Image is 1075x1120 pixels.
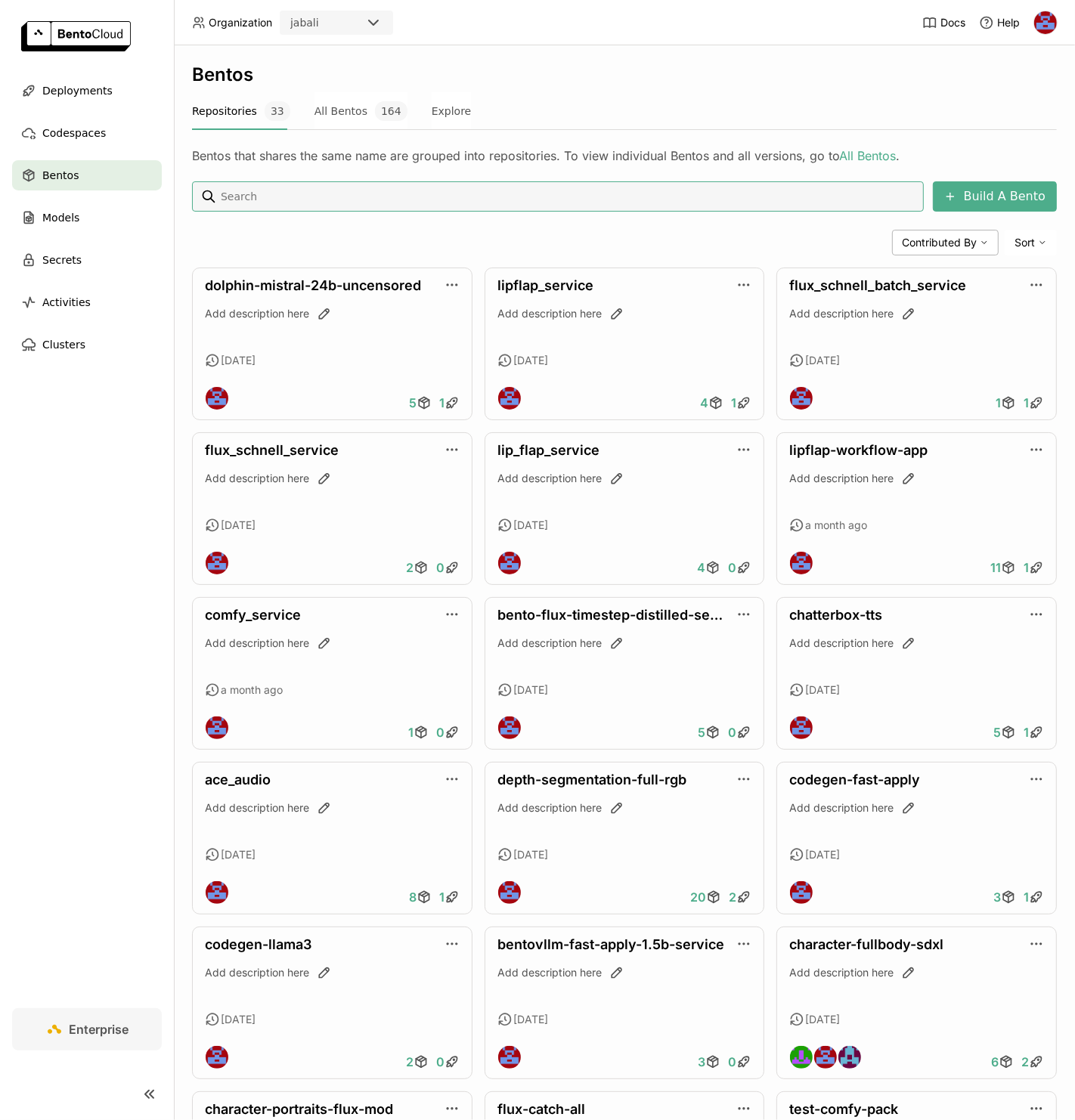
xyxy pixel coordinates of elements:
span: 0 [436,1054,445,1069]
div: Bentos [192,63,1057,86]
img: Jhonatan Oliveira [790,716,813,739]
div: Add description here [497,800,752,815]
a: Docs [922,15,965,30]
a: 0 [724,717,755,747]
div: Add description here [205,471,460,486]
a: lipflap-workflow-app [789,442,928,458]
a: 20 [686,882,725,912]
div: Add description here [205,965,460,980]
a: 4 [696,388,727,418]
a: codegen-fast-apply [789,772,920,787]
img: Jiang [838,1046,861,1069]
span: 3 [698,1054,705,1069]
div: Help [979,15,1020,30]
button: All Bentos [314,92,407,130]
a: 1 [992,388,1020,418]
span: a month ago [221,683,283,697]
a: 1 [435,388,463,418]
a: bento-flux-timestep-distilled-service [497,607,743,623]
span: Models [42,209,79,227]
span: 4 [700,395,708,410]
span: 20 [690,890,706,905]
div: Add description here [789,306,1044,321]
div: Add description here [497,471,752,486]
span: Secrets [42,251,82,269]
img: Jhonatan Oliveira [814,1046,837,1069]
span: [DATE] [805,354,840,367]
img: Jhonatan Oliveira [790,881,813,904]
button: Build A Bento [933,181,1057,212]
span: 1 [1024,890,1029,905]
span: [DATE] [221,354,256,367]
span: 2 [1021,1054,1029,1069]
img: Jhonatan Oliveira [790,387,813,410]
span: [DATE] [221,848,256,862]
span: 1 [1024,560,1029,575]
a: 1 [727,388,755,418]
img: Shenyang Zhao [790,1046,813,1069]
div: Add description here [205,306,460,321]
img: Jhonatan Oliveira [206,552,228,574]
input: Search [219,184,918,209]
a: 0 [724,1047,755,1077]
div: Add description here [789,800,1044,815]
a: Activities [12,287,162,317]
img: Jhonatan Oliveira [206,881,228,904]
div: Add description here [789,965,1044,980]
a: 0 [432,717,463,747]
a: 6 [987,1047,1018,1077]
span: 0 [436,560,445,575]
span: [DATE] [221,518,256,532]
a: 3 [990,882,1020,912]
a: bentovllm-fast-apply-1.5b-service [497,936,724,952]
span: Activities [42,293,91,311]
a: Bentos [12,160,162,190]
a: lip_flap_service [497,442,599,458]
a: All Bentos [839,148,896,163]
a: 5 [990,717,1020,747]
span: 1 [439,395,445,410]
a: 0 [432,552,463,583]
a: 1 [435,882,463,912]
img: logo [21,21,131,51]
span: [DATE] [221,1013,256,1026]
a: 1 [1020,388,1048,418]
a: flux-catch-all [497,1101,585,1117]
a: 11 [987,552,1020,583]
img: Jhonatan Oliveira [498,881,521,904]
span: 5 [993,725,1001,740]
a: 5 [694,717,724,747]
div: Add description here [205,800,460,815]
a: 8 [405,882,435,912]
span: Contributed By [902,236,977,249]
button: Repositories [192,92,290,130]
span: Organization [209,16,272,29]
span: Deployments [42,82,113,100]
img: Jhonatan Oliveira [206,1046,228,1069]
span: [DATE] [805,683,840,697]
img: Jhonatan Oliveira [498,387,521,410]
span: 1 [731,395,736,410]
img: Jhonatan Oliveira [498,716,521,739]
span: Codespaces [42,124,106,142]
img: Jhonatan Oliveira [498,1046,521,1069]
div: Add description here [789,471,1044,486]
img: Jhonatan Oliveira [206,716,228,739]
span: 2 [406,560,414,575]
span: [DATE] [513,354,548,367]
a: lipflap_service [497,277,593,293]
div: jabali [290,15,319,30]
a: 1 [1020,552,1048,583]
span: Enterprise [70,1022,129,1037]
img: Jhonatan Oliveira [790,552,813,574]
span: 2 [406,1054,414,1069]
span: 33 [265,101,290,121]
div: Add description here [789,636,1044,651]
a: 2 [725,882,755,912]
span: Bentos [42,166,79,184]
div: Add description here [497,306,752,321]
span: [DATE] [805,1013,840,1026]
span: 6 [991,1054,999,1069]
a: character-fullbody-sdxl [789,936,943,952]
button: Explore [432,92,472,130]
